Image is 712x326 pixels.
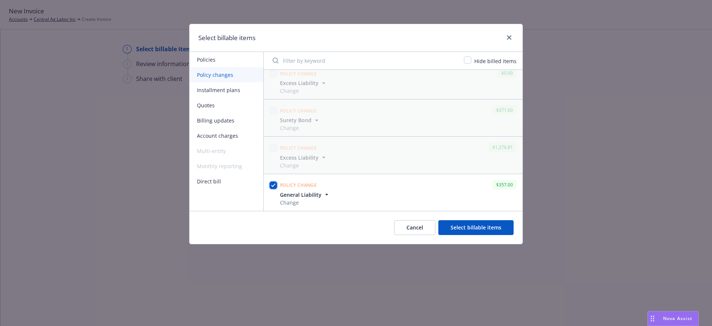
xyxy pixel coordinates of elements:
[474,58,517,65] span: Hide billed items
[198,33,256,43] h1: Select billable items
[189,98,263,113] button: Quotes
[647,311,699,326] button: Nova Assist
[189,67,263,82] button: Policy changes
[648,312,657,326] div: Drag to move
[189,82,263,98] button: Installment plans
[492,180,517,189] div: $357.00
[498,68,517,78] div: $0.00
[189,159,263,174] span: Monthly reporting
[189,113,263,128] button: Billing updates
[264,62,523,99] span: Policy change$0.00Excess LiabilityChange
[280,124,320,132] span: Change
[280,182,317,188] span: Policy change
[280,71,317,77] span: Policy change
[264,100,523,136] span: Policy change$371.00Surety BondChange
[280,154,319,162] span: Excess Liability
[280,154,327,162] button: Excess Liability
[280,108,317,114] span: Policy change
[280,191,322,199] span: General Liability
[189,52,263,67] button: Policies
[189,174,263,189] button: Direct bill
[492,105,517,115] div: $371.00
[280,87,327,95] span: Change
[189,143,263,159] span: Multi-entity
[438,220,514,235] button: Select billable items
[394,220,435,235] button: Cancel
[280,199,330,206] span: Change
[505,33,514,42] a: close
[280,145,317,151] span: Policy change
[489,143,517,152] div: $1,276.81
[280,79,319,87] span: Excess Liability
[280,116,320,124] button: Surety Bond
[280,116,311,124] span: Surety Bond
[280,162,327,169] span: Change
[268,53,459,68] input: Filter by keyword
[264,137,523,173] span: Policy change$1,276.81Excess LiabilityChange
[280,79,327,87] button: Excess Liability
[189,128,263,143] button: Account charges
[280,191,330,199] button: General Liability
[663,315,692,322] span: Nova Assist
